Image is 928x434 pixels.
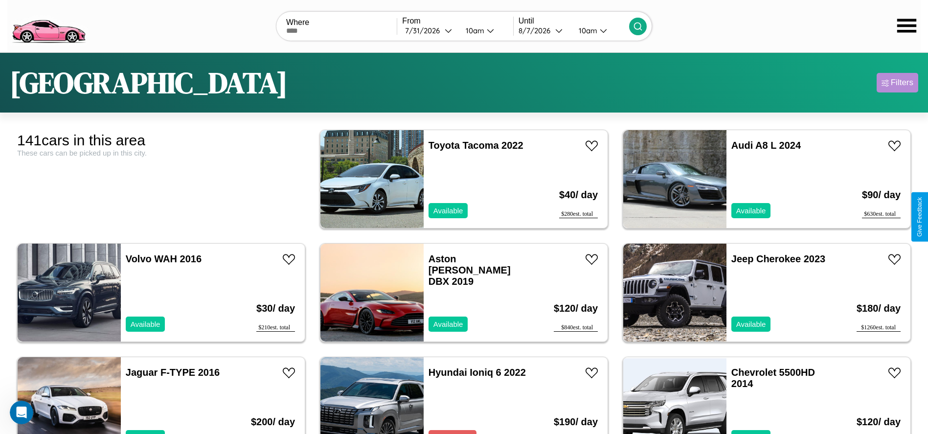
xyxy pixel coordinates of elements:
a: Aston [PERSON_NAME] DBX 2019 [429,253,511,287]
h3: $ 180 / day [857,293,901,324]
h3: $ 40 / day [559,180,598,210]
button: 10am [458,25,513,36]
h1: [GEOGRAPHIC_DATA] [10,63,288,103]
div: $ 630 est. total [862,210,901,218]
p: Available [736,204,766,217]
h3: $ 30 / day [256,293,295,324]
label: From [402,17,513,25]
label: Where [286,18,397,27]
div: $ 1260 est. total [857,324,901,332]
label: Until [519,17,629,25]
div: 10am [461,26,487,35]
a: Hyundai Ioniq 6 2022 [429,367,526,378]
button: Filters [877,73,918,92]
p: Available [433,204,463,217]
a: Toyota Tacoma 2022 [429,140,523,151]
iframe: Intercom live chat [10,401,33,424]
div: 10am [574,26,600,35]
div: Give Feedback [916,197,923,237]
p: Available [736,318,766,331]
div: Filters [891,78,913,88]
a: Jaguar F-TYPE 2016 [126,367,220,378]
img: logo [7,5,90,46]
a: Audi A8 L 2024 [731,140,801,151]
h3: $ 120 / day [554,293,598,324]
div: 8 / 7 / 2026 [519,26,555,35]
div: $ 280 est. total [559,210,598,218]
button: 7/31/2026 [402,25,457,36]
div: 7 / 31 / 2026 [405,26,445,35]
div: $ 210 est. total [256,324,295,332]
div: These cars can be picked up in this city. [17,149,305,157]
div: $ 840 est. total [554,324,598,332]
h3: $ 90 / day [862,180,901,210]
a: Volvo WAH 2016 [126,253,202,264]
a: Chevrolet 5500HD 2014 [731,367,815,389]
p: Available [131,318,160,331]
div: 141 cars in this area [17,132,305,149]
button: 10am [571,25,629,36]
p: Available [433,318,463,331]
a: Jeep Cherokee 2023 [731,253,825,264]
